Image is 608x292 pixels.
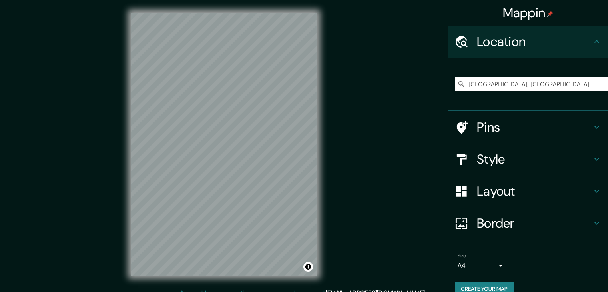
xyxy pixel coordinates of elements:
[458,259,506,272] div: A4
[448,143,608,175] div: Style
[477,151,592,167] h4: Style
[477,119,592,135] h4: Pins
[537,261,599,283] iframe: Help widget launcher
[448,207,608,239] div: Border
[448,26,608,58] div: Location
[303,262,313,272] button: Toggle attribution
[131,13,317,276] canvas: Map
[503,5,554,21] h4: Mappin
[455,77,608,91] input: Pick your city or area
[477,183,592,199] h4: Layout
[547,11,553,17] img: pin-icon.png
[458,252,466,259] label: Size
[477,34,592,50] h4: Location
[448,111,608,143] div: Pins
[477,215,592,231] h4: Border
[448,175,608,207] div: Layout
